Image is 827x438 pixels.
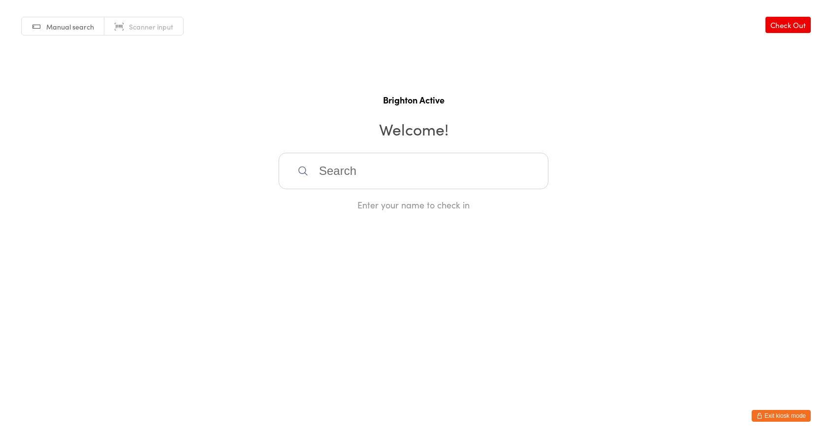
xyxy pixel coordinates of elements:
button: Exit kiosk mode [752,410,811,422]
h1: Brighton Active [10,94,817,106]
span: Scanner input [129,22,173,32]
div: Enter your name to check in [279,199,548,211]
input: Search [279,153,548,189]
a: Check Out [765,17,811,33]
span: Manual search [46,22,94,32]
h2: Welcome! [10,118,817,140]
